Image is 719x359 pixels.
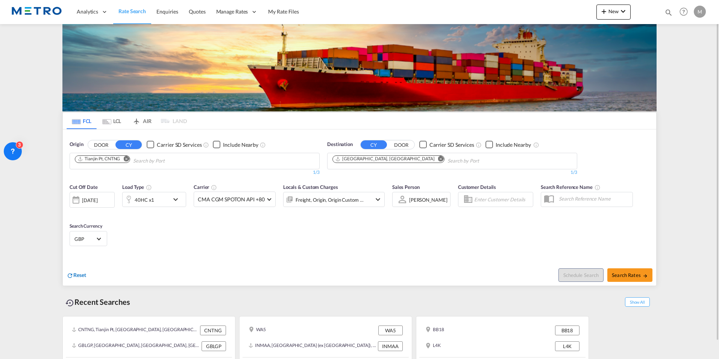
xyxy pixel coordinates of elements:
md-checkbox: Checkbox No Ink [213,141,258,149]
div: Freight Origin Origin Custom Destination Factory Stuffingicon-chevron-down [283,192,385,207]
md-icon: icon-plus 400-fg [599,7,608,16]
div: 40HC x1 [135,195,154,205]
span: Carrier [194,184,217,190]
span: Search Currency [70,223,102,229]
span: Locals & Custom Charges [283,184,338,190]
md-datepicker: Select [70,207,75,217]
div: [PERSON_NAME] [409,197,447,203]
div: 1/3 [327,169,577,176]
span: Show All [625,297,650,307]
div: GBLGP, London Gateway Port, United Kingdom, GB & Ireland, Europe [72,341,200,351]
md-checkbox: Checkbox No Ink [147,141,202,149]
span: New [599,8,628,14]
md-icon: icon-chevron-down [619,7,628,16]
button: DOOR [388,140,414,149]
span: Destination [327,141,353,148]
div: M [694,6,706,18]
div: Include Nearby [223,141,258,149]
div: Recent Searches [62,294,133,310]
md-icon: icon-chevron-down [171,195,184,204]
div: icon-magnify [664,8,673,20]
div: WA5 [249,326,266,335]
md-icon: icon-information-outline [146,184,152,190]
button: Note: By default Schedule search will only considerorigin ports, destination ports and cut off da... [558,268,604,282]
md-tab-item: LCL [97,113,127,129]
span: Sales Person [392,184,420,190]
span: Analytics [77,8,98,15]
span: GBP [74,236,96,242]
div: Tianjin Pt, CNTNG [77,156,120,162]
span: My Rate Files [268,8,299,15]
md-tab-item: FCL [67,113,97,129]
div: Include Nearby [496,141,531,149]
div: WA5 [378,326,403,335]
span: Search Reference Name [541,184,601,190]
button: Search Ratesicon-arrow-right [607,268,652,282]
button: DOOR [88,140,114,149]
span: Quotes [189,8,205,15]
div: CNTNG [200,326,226,335]
div: INMAA, Chennai (ex Madras), India, Indian Subcontinent, Asia Pacific [249,341,376,351]
span: Origin [70,141,83,148]
button: CY [361,140,387,149]
div: 40HC x1icon-chevron-down [122,192,186,207]
span: Cut Off Date [70,184,98,190]
md-icon: Unchecked: Search for CY (Container Yard) services for all selected carriers.Checked : Search for... [476,142,482,148]
md-icon: The selected Trucker/Carrierwill be displayed in the rate results If the rates are from another f... [211,184,217,190]
div: INMAA [378,341,403,351]
md-icon: Unchecked: Ignores neighbouring ports when fetching rates.Checked : Includes neighbouring ports w... [533,142,539,148]
md-select: Select Currency: £ GBPUnited Kingdom Pound [74,233,103,244]
md-icon: icon-chevron-down [373,195,382,204]
div: Help [677,5,694,19]
md-icon: Unchecked: Search for CY (Container Yard) services for all selected carriers.Checked : Search for... [203,142,209,148]
div: L4K [425,341,441,351]
div: BB18 [425,326,444,335]
md-chips-wrap: Chips container. Use arrow keys to select chips. [74,153,208,167]
div: Carrier SD Services [429,141,474,149]
md-select: Sales Person: Marcel Thomas [408,194,448,205]
button: Remove [118,156,130,163]
span: Rate Search [118,8,146,14]
md-pagination-wrapper: Use the left and right arrow keys to navigate between tabs [67,113,187,129]
md-chips-wrap: Chips container. Use arrow keys to select chips. [331,153,522,167]
md-checkbox: Checkbox No Ink [485,141,531,149]
div: icon-refreshReset [67,271,86,280]
div: Press delete to remove this chip. [335,156,436,162]
input: Chips input. [133,155,205,167]
md-icon: icon-airplane [132,117,141,122]
span: CMA CGM SPOTON API +80 [198,196,265,203]
md-icon: Unchecked: Ignores neighbouring ports when fetching rates.Checked : Includes neighbouring ports w... [260,142,266,148]
button: icon-plus 400-fgNewicon-chevron-down [596,5,631,20]
button: Remove [433,156,444,163]
md-tab-item: AIR [127,113,157,129]
img: 25181f208a6c11efa6aa1bf80d4cef53.png [11,3,62,20]
div: GBLGP [202,341,226,351]
md-checkbox: Checkbox No Ink [419,141,474,149]
div: [DATE] [70,192,115,208]
div: CNTNG, Tianjin Pt, China, Greater China & Far East Asia, Asia Pacific [72,326,198,335]
md-icon: icon-arrow-right [643,273,648,278]
span: Manage Rates [216,8,248,15]
md-icon: icon-backup-restore [65,298,74,307]
span: Search Rates [612,272,648,278]
span: Enquiries [156,8,178,15]
md-icon: icon-magnify [664,8,673,17]
div: Carrier SD Services [157,141,202,149]
div: OriginDOOR CY Checkbox No InkUnchecked: Search for CY (Container Yard) services for all selected ... [63,129,656,286]
div: L4K [555,341,579,351]
div: London Gateway Port, GBLGP [335,156,434,162]
div: Freight Origin Origin Custom Destination Factory Stuffing [296,195,364,205]
div: 1/3 [70,169,320,176]
div: BB18 [555,326,579,335]
md-icon: icon-refresh [67,272,73,279]
md-icon: Your search will be saved by the below given name [595,184,601,190]
input: Search Reference Name [555,193,633,204]
button: CY [115,140,142,149]
div: [DATE] [82,197,97,204]
img: LCL+%26+FCL+BACKGROUND.png [62,24,657,111]
span: Customer Details [458,184,496,190]
input: Enter Customer Details [474,194,531,205]
span: Help [677,5,690,18]
div: Press delete to remove this chip. [77,156,121,162]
